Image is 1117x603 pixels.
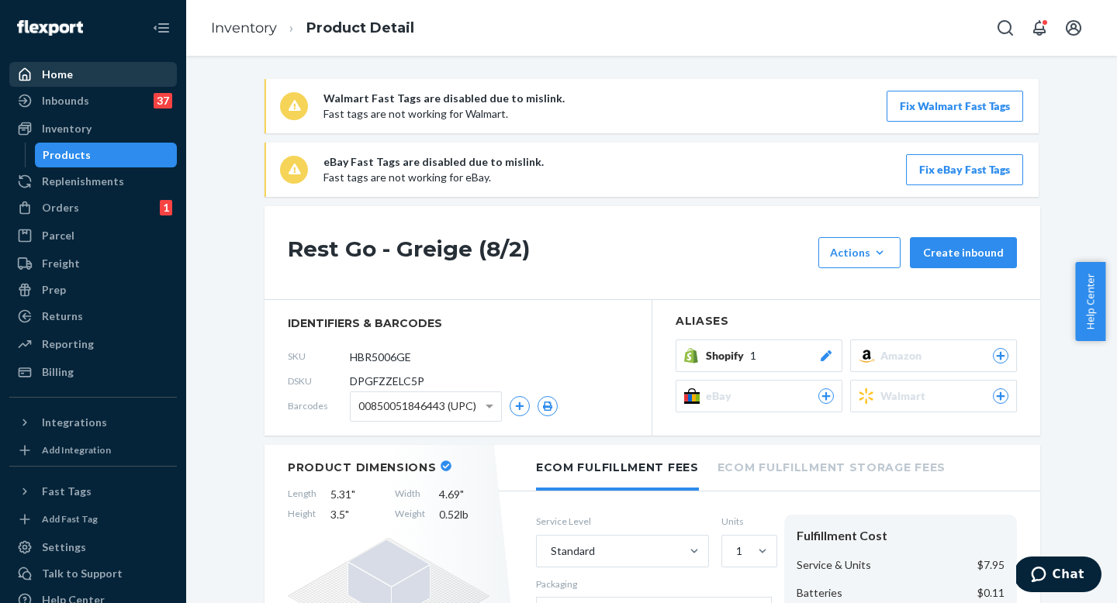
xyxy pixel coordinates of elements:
[288,374,350,388] span: DSKU
[850,380,1017,412] button: Walmart
[35,143,178,167] a: Products
[9,116,177,141] a: Inventory
[42,174,124,189] div: Replenishments
[42,364,74,380] div: Billing
[9,561,177,586] button: Talk to Support
[9,277,177,302] a: Prep
[9,510,177,529] a: Add Fast Tag
[288,507,316,522] span: Height
[42,256,80,271] div: Freight
[146,12,177,43] button: Close Navigation
[1075,262,1105,341] button: Help Center
[536,445,699,491] li: Ecom Fulfillment Fees
[395,507,425,522] span: Weight
[990,12,1021,43] button: Open Search Box
[288,460,437,474] h2: Product Dimensions
[42,415,107,430] div: Integrations
[9,441,177,460] a: Add Integration
[42,93,89,109] div: Inbounds
[830,245,889,260] div: Actions
[887,91,1023,122] button: Fix Walmart Fast Tags
[9,479,177,504] button: Fast Tags
[797,527,1005,545] div: Fulfillment Cost
[42,443,111,457] div: Add Integration
[1024,12,1055,43] button: Open notifications
[706,348,750,364] span: Shopify
[154,93,172,109] div: 37
[735,543,736,559] input: 1
[1016,556,1101,595] iframe: Opens a widget where you can chat to one of our agents
[551,543,595,559] div: Standard
[676,380,842,412] button: eBay
[9,360,177,384] a: Billing
[736,543,742,559] div: 1
[536,515,709,528] label: Service Level
[42,336,94,352] div: Reporting
[42,539,86,555] div: Settings
[199,5,427,51] ol: breadcrumbs
[721,515,772,528] label: Units
[323,154,544,170] p: eBay Fast Tags are disabled due to mislink.
[211,19,277,36] a: Inventory
[910,237,1017,268] button: Create inbound
[323,170,544,185] p: Fast tags are not working for eBay.
[42,308,83,324] div: Returns
[460,488,464,501] span: "
[160,200,172,215] div: 1
[9,169,177,194] a: Replenishments
[288,315,628,331] span: identifiers & barcodes
[706,388,738,404] span: eBay
[9,62,177,87] a: Home
[977,585,1005,601] p: $0.11
[439,487,489,502] span: 4.69
[43,147,91,163] div: Products
[288,237,811,268] h1: Rest Go - Greige (8/2)
[9,410,177,435] button: Integrations
[9,304,177,329] a: Returns
[676,339,842,372] button: Shopify1
[9,195,177,220] a: Orders1
[395,487,425,502] span: Width
[330,487,381,502] span: 5.31
[797,585,842,601] p: Batteries
[9,88,177,113] a: Inbounds37
[288,399,350,412] span: Barcodes
[750,348,756,364] span: 1
[549,543,551,559] input: Standard
[9,223,177,248] a: Parcel
[42,200,79,215] div: Orders
[42,282,66,298] div: Prep
[288,487,316,502] span: Length
[676,315,1017,327] h2: Aliases
[42,512,98,525] div: Add Fast Tag
[42,484,92,499] div: Fast Tags
[906,154,1023,185] button: Fix eBay Fast Tags
[9,251,177,276] a: Freight
[358,393,476,419] span: 00850051846443 (UPC)
[977,557,1005,573] p: $7.95
[351,488,355,501] span: "
[880,348,928,364] span: Amazon
[718,445,946,488] li: Ecom Fulfillment Storage Fees
[42,121,92,136] div: Inventory
[42,67,73,82] div: Home
[306,19,414,36] a: Product Detail
[345,508,349,521] span: "
[323,106,565,122] p: Fast tags are not working for Walmart.
[880,388,932,404] span: Walmart
[288,350,350,363] span: SKU
[536,577,772,591] p: Packaging
[42,566,123,581] div: Talk to Support
[850,339,1017,372] button: Amazon
[17,20,83,36] img: Flexport logo
[9,535,177,560] a: Settings
[818,237,901,268] button: Actions
[1058,12,1089,43] button: Open account menu
[797,557,871,573] p: Service & Units
[330,507,381,522] span: 3.5
[9,332,177,357] a: Reporting
[439,507,489,522] span: 0.52 lb
[350,374,424,389] span: DPGFZZELC5P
